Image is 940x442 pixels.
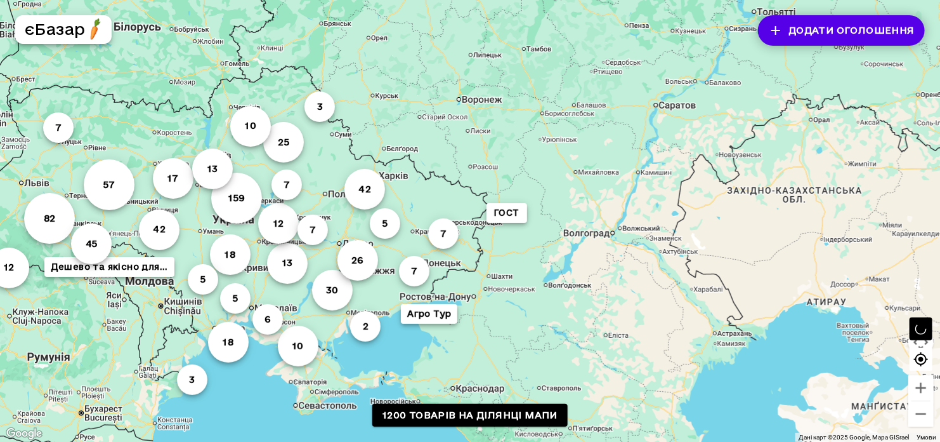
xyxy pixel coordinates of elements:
button: Агро Тур [401,304,457,324]
h5: єБазар [25,19,85,39]
button: 10 [230,106,271,147]
button: 5 [370,208,400,239]
button: 57 [84,159,134,210]
button: 13 [192,149,233,189]
button: 7 [399,256,429,286]
img: logo [84,18,106,40]
button: 45 [71,224,112,264]
button: 3 [304,91,335,122]
button: 25 [263,122,304,163]
button: єБазарlogo [15,15,112,44]
button: 26 [337,240,378,281]
button: Зменшити [908,401,934,427]
button: 2 [350,311,381,342]
button: 3 [177,365,207,395]
a: Відкрити цю область на Картах Google (відкриється нове вікно) [3,425,45,442]
button: 17 [153,158,193,199]
img: Google [3,425,45,442]
button: 7 [43,112,74,143]
button: 159 [211,173,262,224]
button: Налаштування камери на Картах [908,330,934,355]
button: Збільшити [908,375,934,401]
button: 12 [258,203,299,244]
button: 42 [139,210,180,250]
span: Дані карт ©2025 Google, Mapa GISrael [799,434,909,441]
button: Дешево та якісно для... [44,257,174,277]
button: 5 [188,264,218,295]
a: 1200 товарів на ділянці мапи [372,404,568,427]
button: 7 [297,215,328,245]
button: ГОСТ [486,203,527,223]
button: 42 [344,169,385,210]
button: 13 [267,243,308,284]
button: 82 [24,193,75,244]
button: 7 [428,218,459,249]
button: 5 [220,283,251,314]
button: 18 [210,234,251,275]
a: Умови (відкривається в новій вкладці) [917,434,936,441]
button: 7 [271,170,302,200]
button: 30 [312,270,353,311]
button: 10 [278,326,318,366]
button: 6 [252,304,283,335]
button: Додати оголошення [758,15,925,46]
button: 18 [208,322,249,363]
